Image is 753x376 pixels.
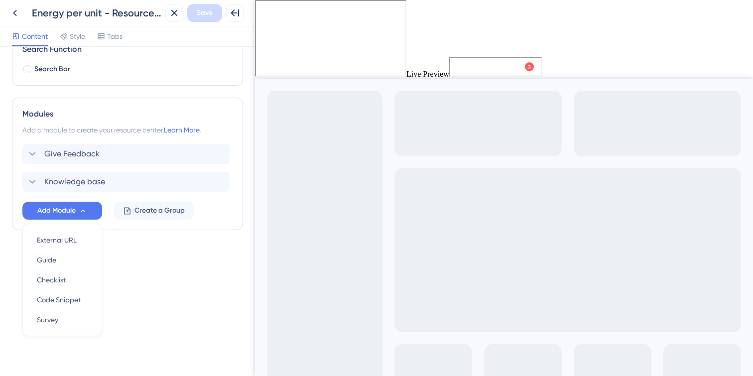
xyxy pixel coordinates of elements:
[24,3,71,15] span: Help Centre
[107,30,123,42] span: Tabs
[29,250,96,270] button: Guide
[37,314,58,326] span: Survey
[44,176,105,188] span: Knowledge base
[164,126,201,134] a: Learn More.
[114,202,194,220] button: Create a Group
[77,5,81,13] div: 3
[22,202,102,220] button: Add Module
[134,205,185,217] span: Create a Group
[29,310,96,330] button: Survey
[34,63,70,75] span: Search Bar
[29,270,96,290] button: Checklist
[32,6,161,20] div: Energy per unit - Resource Center
[22,126,164,134] span: Add a module to create your resource center.
[197,7,213,19] span: Save
[22,43,233,55] div: Search Function
[44,148,100,160] span: Give Feedback
[37,205,76,217] span: Add Module
[187,4,222,22] button: Save
[29,230,96,250] button: External URL
[70,30,85,42] span: Style
[29,290,96,310] button: Code Snippet
[22,172,233,192] div: Knowledge base
[22,144,233,164] div: Give Feedback
[37,254,56,266] span: Guide
[37,274,66,286] span: Checklist
[22,30,48,42] span: Content
[151,70,194,78] span: Live Preview
[22,108,233,120] div: Modules
[37,294,81,306] span: Code Snippet
[37,234,77,246] span: External URL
